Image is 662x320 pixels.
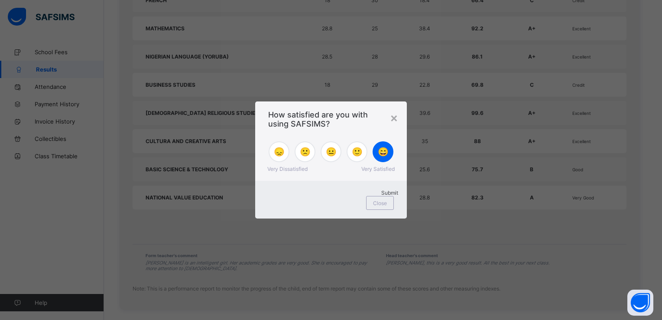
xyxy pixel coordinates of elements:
span: How satisfied are you with using SAFSIMS? [268,110,394,128]
span: 😄 [378,147,389,157]
span: 🙂 [352,147,363,157]
span: Close [373,200,387,206]
button: Open asap [627,290,653,316]
span: Very Satisfied [361,166,395,172]
span: 😞 [274,147,285,157]
div: × [390,110,398,125]
span: 🙁 [300,147,311,157]
span: Very Dissatisfied [267,166,308,172]
span: Submit [381,189,398,196]
span: 😐 [326,147,337,157]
